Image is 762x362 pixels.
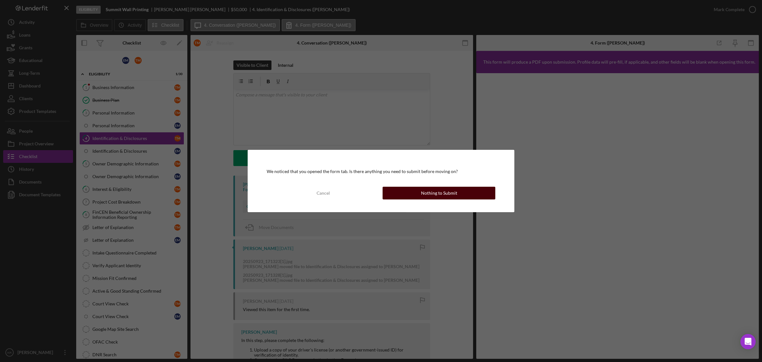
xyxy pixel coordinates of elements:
div: Open Intercom Messenger [740,334,756,349]
div: Cancel [317,187,330,199]
div: We noticed that you opened the form tab. Is there anything you need to submit before moving on? [267,169,495,174]
button: Cancel [267,187,379,199]
button: Nothing to Submit [383,187,495,199]
div: Nothing to Submit [421,187,457,199]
